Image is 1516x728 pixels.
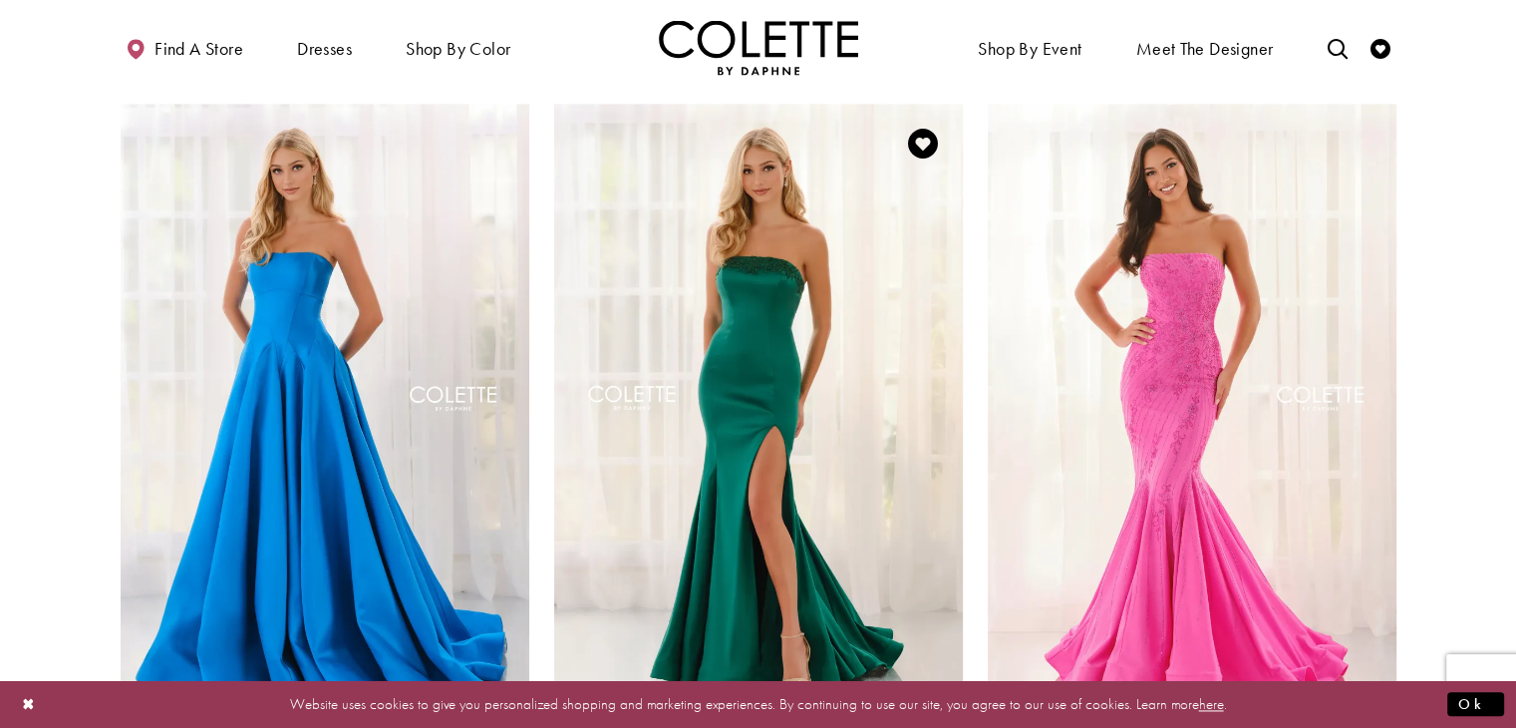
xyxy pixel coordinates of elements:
span: Find a store [154,39,243,59]
a: Visit Colette by Daphne Style No. CL6191 Page [554,104,963,698]
a: Find a store [121,20,248,75]
span: Shop By Event [978,39,1081,59]
span: Dresses [292,20,357,75]
a: Visit Colette by Daphne Style No. CL6195 Page [988,104,1396,698]
button: Close Dialog [12,687,46,722]
button: Submit Dialog [1447,692,1504,717]
a: here [1199,694,1224,714]
span: Shop By Event [973,20,1086,75]
img: Colette by Daphne [659,20,858,75]
a: Add to Wishlist [902,123,944,165]
a: Visit Home Page [659,20,858,75]
a: Toggle search [1322,20,1352,75]
span: Meet the designer [1136,39,1274,59]
a: Meet the designer [1131,20,1279,75]
a: Check Wishlist [1365,20,1395,75]
a: Visit Colette by Daphne Style No. CL6189 Page [121,104,529,698]
span: Dresses [297,39,352,59]
p: Website uses cookies to give you personalized shopping and marketing experiences. By continuing t... [144,691,1372,718]
span: Shop by color [406,39,510,59]
span: Shop by color [401,20,515,75]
